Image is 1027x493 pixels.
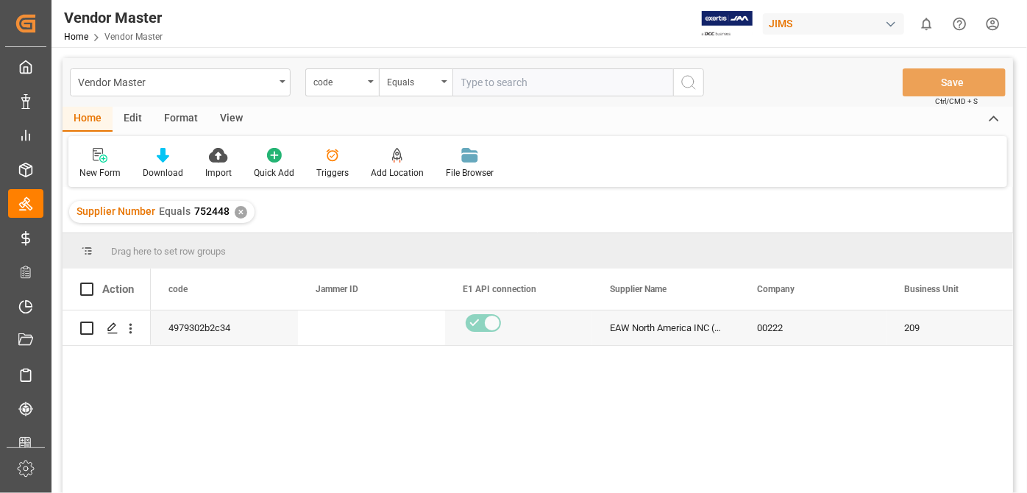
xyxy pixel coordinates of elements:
[371,166,424,180] div: Add Location
[64,7,163,29] div: Vendor Master
[63,311,151,346] div: Press SPACE to select this row.
[194,205,230,217] span: 752448
[757,284,795,294] span: Company
[702,11,753,37] img: Exertis%20JAM%20-%20Email%20Logo.jpg_1722504956.jpg
[113,107,153,132] div: Edit
[904,284,959,294] span: Business Unit
[943,7,976,40] button: Help Center
[111,246,226,257] span: Drag here to set row groups
[153,107,209,132] div: Format
[77,205,155,217] span: Supplier Number
[79,166,121,180] div: New Form
[143,166,183,180] div: Download
[209,107,254,132] div: View
[305,68,379,96] button: open menu
[102,283,134,296] div: Action
[903,68,1006,96] button: Save
[452,68,673,96] input: Type to search
[910,7,943,40] button: show 0 new notifications
[159,205,191,217] span: Equals
[205,166,232,180] div: Import
[763,13,904,35] div: JIMS
[763,10,910,38] button: JIMS
[463,284,536,294] span: E1 API connection
[168,284,188,294] span: code
[673,68,704,96] button: search button
[592,311,739,345] div: EAW North America INC (T)
[235,206,247,219] div: ✕
[63,107,113,132] div: Home
[379,68,452,96] button: open menu
[446,166,494,180] div: File Browser
[610,284,667,294] span: Supplier Name
[64,32,88,42] a: Home
[316,166,349,180] div: Triggers
[151,311,298,345] div: 4979302b2c34
[387,72,437,89] div: Equals
[739,311,886,345] div: 00222
[313,72,363,89] div: code
[70,68,291,96] button: open menu
[935,96,978,107] span: Ctrl/CMD + S
[254,166,294,180] div: Quick Add
[316,284,358,294] span: Jammer ID
[78,72,274,91] div: Vendor Master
